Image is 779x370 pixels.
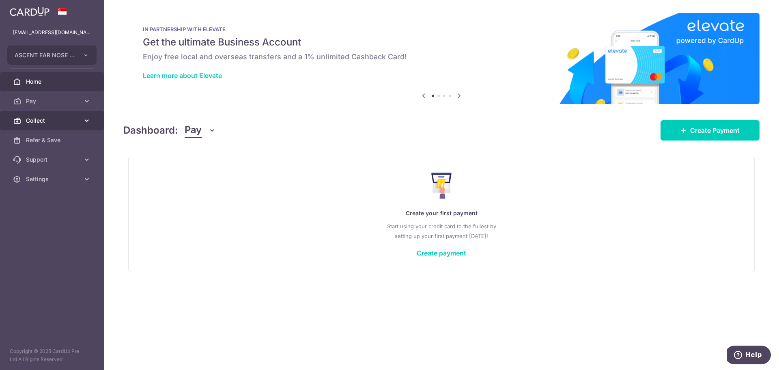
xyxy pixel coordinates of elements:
[143,71,222,80] a: Learn more about Elevate
[26,97,80,105] span: Pay
[143,36,740,49] h5: Get the ultimate Business Account
[185,123,216,138] button: Pay
[7,45,97,65] button: ASCENT EAR NOSE THROAT SPECIALIST GROUP PTE. LTD.
[145,208,738,218] p: Create your first payment
[26,136,80,144] span: Refer & Save
[26,156,80,164] span: Support
[123,13,760,104] img: Renovation banner
[727,346,771,366] iframe: Opens a widget where you can find more information
[143,26,740,32] p: IN PARTNERSHIP WITH ELEVATE
[26,78,80,86] span: Home
[661,120,760,141] a: Create Payment
[123,123,178,138] h4: Dashboard:
[26,117,80,125] span: Collect
[185,123,202,138] span: Pay
[417,249,466,257] a: Create payment
[690,125,740,135] span: Create Payment
[10,6,49,16] img: CardUp
[26,175,80,183] span: Settings
[145,221,738,241] p: Start using your credit card to the fullest by setting up your first payment [DATE]!
[13,28,91,37] p: [EMAIL_ADDRESS][DOMAIN_NAME]
[143,52,740,62] h6: Enjoy free local and overseas transfers and a 1% unlimited Cashback Card!
[15,51,75,59] span: ASCENT EAR NOSE THROAT SPECIALIST GROUP PTE. LTD.
[431,173,452,199] img: Make Payment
